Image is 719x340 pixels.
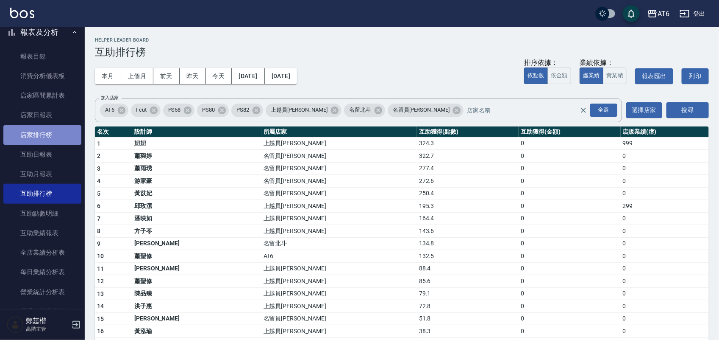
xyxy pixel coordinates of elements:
td: 名留員[PERSON_NAME] [261,162,417,175]
td: [PERSON_NAME] [132,237,261,250]
td: 邱玫潔 [132,200,261,213]
td: 0 [519,325,620,338]
button: 報表匯出 [635,68,673,84]
td: 299 [621,200,709,213]
div: PS80 [197,104,229,117]
td: 上越員[PERSON_NAME] [261,212,417,225]
div: I cut [131,104,161,117]
td: AT6 [261,250,417,263]
th: 名次 [95,126,132,138]
td: 277.4 [417,162,519,175]
td: 0 [621,250,709,263]
a: 互助日報表 [3,145,81,164]
button: 報表及分析 [3,21,81,43]
td: 0 [621,275,709,288]
span: 10 [97,253,104,259]
td: 蕭琬婷 [132,150,261,163]
span: 上越員[PERSON_NAME] [266,106,333,114]
span: 4 [97,177,100,184]
th: 設計師 [132,126,261,138]
div: 業績依據： [580,59,627,67]
button: 虛業績 [580,67,603,84]
td: 0 [519,300,620,313]
td: 上越員[PERSON_NAME] [261,300,417,313]
span: 名留員[PERSON_NAME] [388,106,455,114]
td: 方子苓 [132,225,261,238]
button: 今天 [206,68,232,84]
td: 79.1 [417,287,519,300]
span: 名留北斗 [344,106,376,114]
button: 登出 [676,6,709,22]
span: 8 [97,228,100,234]
td: 0 [519,175,620,188]
td: 0 [519,250,620,263]
td: 250.4 [417,187,519,200]
h3: 互助排行榜 [95,46,709,58]
td: 0 [621,312,709,325]
td: 0 [519,237,620,250]
span: AT6 [100,106,119,114]
img: Logo [10,8,34,18]
h5: 鄭莛楷 [26,317,69,325]
button: Open [589,102,619,118]
a: 互助點數明細 [3,204,81,223]
a: 報表目錄 [3,47,81,66]
td: 272.6 [417,175,519,188]
td: 0 [519,287,620,300]
a: 店家區間累計表 [3,86,81,105]
td: 0 [621,325,709,338]
td: 51.8 [417,312,519,325]
td: 上越員[PERSON_NAME] [261,325,417,338]
button: 昨天 [180,68,206,84]
img: Person [7,316,24,333]
button: [DATE] [265,68,297,84]
td: 0 [519,275,620,288]
td: 名留員[PERSON_NAME] [261,150,417,163]
button: 實業績 [603,67,627,84]
a: 全店業績分析表 [3,243,81,262]
a: 營業統計分析表 [3,282,81,302]
div: PS82 [231,104,263,117]
td: 潘映如 [132,212,261,225]
td: 0 [519,212,620,225]
td: 名留員[PERSON_NAME] [261,312,417,325]
td: 322.7 [417,150,519,163]
td: 0 [621,225,709,238]
button: 選擇店家 [626,102,663,118]
td: 72.8 [417,300,519,313]
button: save [623,5,640,22]
div: 全選 [590,104,617,117]
button: [DATE] [232,68,264,84]
button: AT6 [644,5,673,22]
td: 88.4 [417,262,519,275]
span: 6 [97,202,100,209]
td: 游家豪 [132,175,261,188]
span: 3 [97,165,100,172]
div: 上越員[PERSON_NAME] [266,104,341,117]
button: 上個月 [121,68,153,84]
td: 上越員[PERSON_NAME] [261,287,417,300]
button: 依金額 [547,67,571,84]
span: 16 [97,328,104,334]
a: 互助月報表 [3,164,81,184]
td: 324.3 [417,137,519,150]
td: 0 [621,262,709,275]
div: AT6 [658,8,669,19]
a: 消費分析儀表板 [3,66,81,86]
td: 195.3 [417,200,519,213]
span: 15 [97,315,104,322]
th: 所屬店家 [261,126,417,138]
td: 0 [621,212,709,225]
span: PS80 [197,106,220,114]
span: PS82 [231,106,254,114]
td: 164.4 [417,212,519,225]
span: I cut [131,106,152,114]
p: 高階主管 [26,325,69,333]
label: 加入店家 [101,95,119,101]
td: 0 [519,162,620,175]
td: 0 [621,150,709,163]
td: 上越員[PERSON_NAME] [261,225,417,238]
td: 上越員[PERSON_NAME] [261,200,417,213]
a: 互助排行榜 [3,184,81,203]
button: 本月 [95,68,121,84]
